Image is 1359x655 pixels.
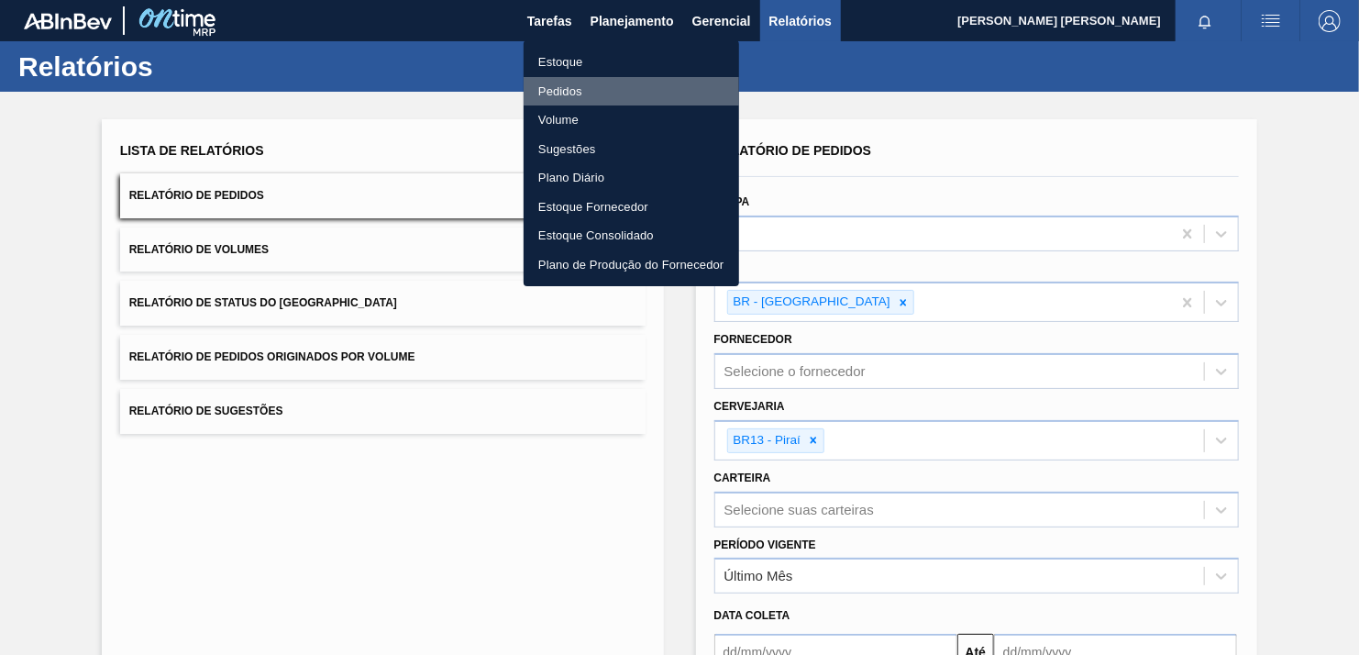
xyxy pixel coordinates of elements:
a: Plano de Produção do Fornecedor [524,250,739,280]
a: Estoque Consolidado [524,221,739,250]
a: Volume [524,105,739,135]
a: Plano Diário [524,163,739,193]
a: Sugestões [524,135,739,164]
a: Estoque Fornecedor [524,193,739,222]
a: Estoque [524,48,739,77]
a: Pedidos [524,77,739,106]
